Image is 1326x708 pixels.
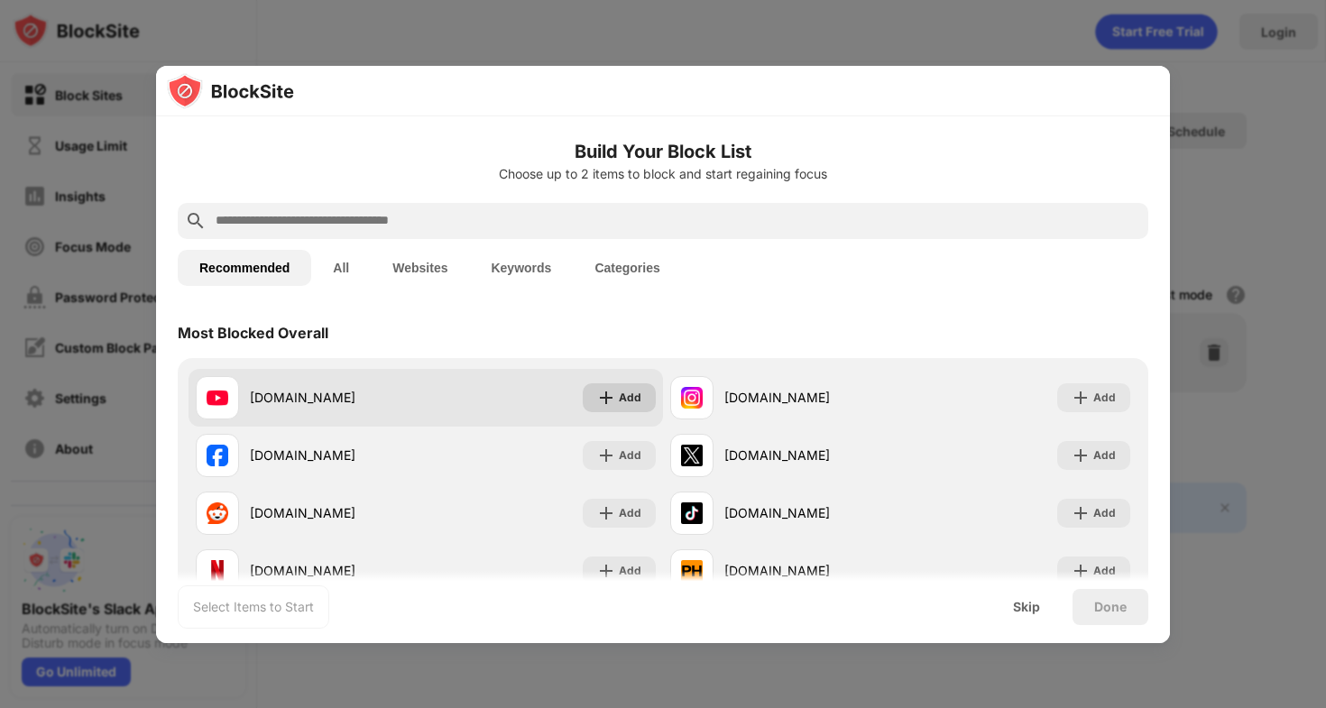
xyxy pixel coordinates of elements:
[1013,600,1040,614] div: Skip
[311,250,371,286] button: All
[619,446,641,464] div: Add
[178,167,1148,181] div: Choose up to 2 items to block and start regaining focus
[167,73,294,109] img: logo-blocksite.svg
[207,387,228,409] img: favicons
[681,560,703,582] img: favicons
[1094,600,1127,614] div: Done
[619,562,641,580] div: Add
[724,446,900,464] div: [DOMAIN_NAME]
[619,389,641,407] div: Add
[619,504,641,522] div: Add
[178,250,311,286] button: Recommended
[250,503,426,522] div: [DOMAIN_NAME]
[681,387,703,409] img: favicons
[250,561,426,580] div: [DOMAIN_NAME]
[469,250,573,286] button: Keywords
[207,502,228,524] img: favicons
[1093,446,1116,464] div: Add
[250,388,426,407] div: [DOMAIN_NAME]
[185,210,207,232] img: search.svg
[681,445,703,466] img: favicons
[371,250,469,286] button: Websites
[1093,562,1116,580] div: Add
[1093,504,1116,522] div: Add
[207,560,228,582] img: favicons
[193,598,314,616] div: Select Items to Start
[207,445,228,466] img: favicons
[250,446,426,464] div: [DOMAIN_NAME]
[724,561,900,580] div: [DOMAIN_NAME]
[178,138,1148,165] h6: Build Your Block List
[1093,389,1116,407] div: Add
[178,324,328,342] div: Most Blocked Overall
[724,503,900,522] div: [DOMAIN_NAME]
[681,502,703,524] img: favicons
[573,250,681,286] button: Categories
[724,388,900,407] div: [DOMAIN_NAME]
